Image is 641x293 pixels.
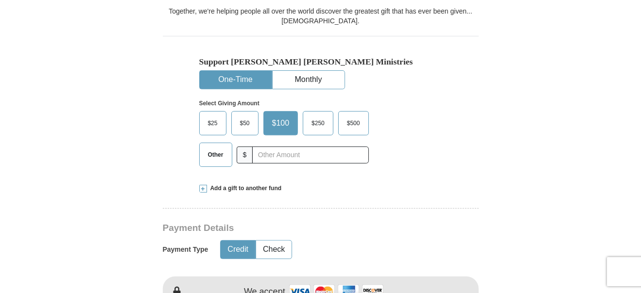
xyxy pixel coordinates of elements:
h5: Payment Type [163,245,208,254]
span: Other [203,147,228,162]
h3: Payment Details [163,223,411,234]
div: Together, we're helping people all over the world discover the greatest gift that has ever been g... [163,6,479,26]
span: Add a gift to another fund [207,184,282,193]
span: $500 [342,116,365,130]
span: $25 [203,116,223,130]
strong: Select Giving Amount [199,100,260,107]
span: $50 [235,116,255,130]
button: One-Time [200,71,272,89]
button: Monthly [273,71,345,89]
span: $250 [307,116,329,130]
button: Check [256,241,292,259]
input: Other Amount [252,146,368,163]
span: $100 [267,116,295,130]
h5: Support [PERSON_NAME] [PERSON_NAME] Ministries [199,57,442,67]
span: $ [237,146,253,163]
button: Credit [221,241,255,259]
